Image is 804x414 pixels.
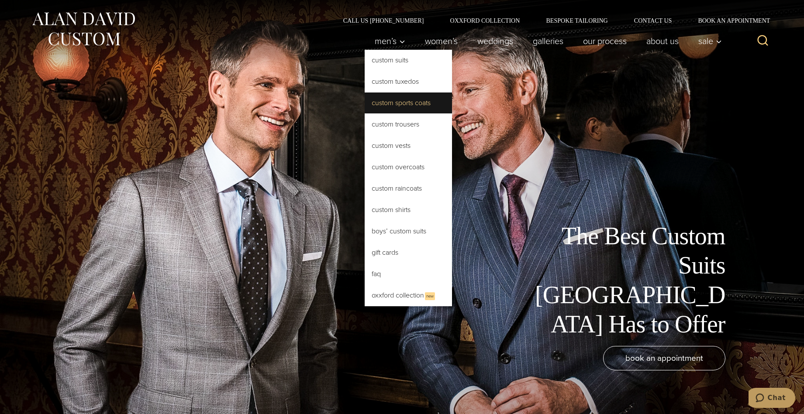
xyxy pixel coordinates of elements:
[749,388,795,410] iframe: Opens a widget where you can chat to one of our agents
[365,32,726,50] nav: Primary Navigation
[330,17,437,24] a: Call Us [PHONE_NUMBER]
[636,32,688,50] a: About Us
[365,157,452,178] a: Custom Overcoats
[365,32,415,50] button: Men’s sub menu toggle
[365,114,452,135] a: Custom Trousers
[31,10,136,48] img: Alan David Custom
[365,285,452,306] a: Oxxford CollectionNew
[533,17,621,24] a: Bespoke Tailoring
[365,199,452,220] a: Custom Shirts
[625,352,703,364] span: book an appointment
[425,292,435,300] span: New
[365,178,452,199] a: Custom Raincoats
[415,32,467,50] a: Women’s
[523,32,573,50] a: Galleries
[365,242,452,263] a: Gift Cards
[752,31,773,51] button: View Search Form
[365,263,452,284] a: FAQ
[365,135,452,156] a: Custom Vests
[467,32,523,50] a: weddings
[529,222,725,339] h1: The Best Custom Suits [GEOGRAPHIC_DATA] Has to Offer
[365,71,452,92] a: Custom Tuxedos
[603,346,725,370] a: book an appointment
[330,17,773,24] nav: Secondary Navigation
[437,17,533,24] a: Oxxford Collection
[688,32,726,50] button: Sale sub menu toggle
[365,50,452,71] a: Custom Suits
[365,221,452,242] a: Boys’ Custom Suits
[573,32,636,50] a: Our Process
[621,17,685,24] a: Contact Us
[365,92,452,113] a: Custom Sports Coats
[685,17,773,24] a: Book an Appointment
